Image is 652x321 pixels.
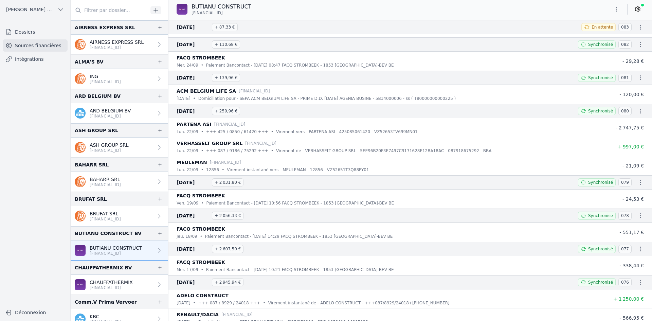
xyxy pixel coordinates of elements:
[271,128,273,135] div: •
[71,103,168,123] a: ARD BELGIUM BV [FINANCIAL_ID]
[75,298,137,306] div: Comm.V Prima Vervoer
[177,233,197,240] p: jeu. 18/09
[177,62,198,69] p: mer. 24/09
[263,300,266,306] div: •
[201,147,203,154] div: •
[3,53,68,65] a: Intégrations
[177,128,198,135] p: lun. 22/09
[617,144,644,149] span: + 997,00 €
[227,166,369,173] p: Virement instantané vers - MEULEMAN - 12856 - VZ52651T3Q88PY01
[198,95,456,102] p: Domiciliation pour - SEPA ACM BELGIUM LIFE SA - PRIME D.D. [DATE] AGENIA BUSINE - 5B34000006 - ss...
[198,300,260,306] p: +++ 087 / 8929 / 24018 +++
[90,182,121,188] p: [FINANCIAL_ID]
[212,178,243,186] span: + 2 031,80 €
[3,26,68,38] a: Dossiers
[75,195,107,203] div: BRUFAT SRL
[177,212,209,220] span: [DATE]
[276,128,418,135] p: Virement vers - PARTENA ASI - 425085061420 - VZ52653TV699MN01
[206,200,394,207] p: Paiement Bancontact - [DATE] 10:56 FACQ STROMBEEK - 1853 [GEOGRAPHIC_DATA]-BEV BE
[177,87,236,95] p: ACM BELGIUM LIFE SA
[3,307,68,318] button: Déconnexion
[588,180,613,185] span: Synchronisé
[622,163,644,168] span: - 21,09 €
[618,40,632,49] span: 082
[75,211,86,221] img: ing.png
[177,166,198,173] p: lun. 22/09
[90,107,131,114] p: ARD BELGIUM BV
[75,73,86,84] img: ing.png
[75,176,86,187] img: ing.png
[201,128,203,135] div: •
[212,40,240,49] span: + 110,68 €
[6,6,55,13] span: [PERSON_NAME] ET PARTNERS SRL
[212,245,243,253] span: + 2 607,50 €
[177,245,209,253] span: [DATE]
[75,161,109,169] div: BAHARR SRL
[177,139,242,147] p: VERHASSELT GROUP SRL
[588,42,613,47] span: Synchronisé
[622,196,644,202] span: - 24,53 €
[619,92,644,97] span: - 120,00 €
[205,233,393,240] p: Paiement Bancontact - [DATE] 14:29 FACQ STROMBEEK - 1853 [GEOGRAPHIC_DATA]-BEV BE
[75,39,86,50] img: ing.png
[90,210,121,217] p: BRUFAT SRL
[177,310,219,319] p: RENAULT/DACIA
[71,69,168,89] a: ING [FINANCIAL_ID]
[201,166,203,173] div: •
[618,23,632,31] span: 083
[618,107,632,115] span: 080
[177,40,209,49] span: [DATE]
[177,200,198,207] p: ven. 19/09
[75,108,86,119] img: kbc.png
[90,176,121,183] p: BAHARR SRL
[177,178,209,186] span: [DATE]
[618,245,632,253] span: 077
[268,300,450,306] p: Virement instantané de - ADELO CONSTRUCT - +++087/8929/24018+[PHONE_NUMBER]
[90,113,131,119] p: [FINANCIAL_ID]
[206,128,268,135] p: +++ 425 / 0850 / 61420 +++
[177,147,198,154] p: lun. 22/09
[71,4,148,16] input: Filtrer par dossier...
[245,140,276,147] p: [FINANCIAL_ID]
[75,264,132,272] div: CHAUFFATHERMIX BV
[71,240,168,261] a: BUTIANU CONSTRUCT [FINANCIAL_ID]
[177,258,225,266] p: FACQ STROMBEEK
[212,212,243,220] span: + 2 056,33 €
[200,233,202,240] div: •
[214,121,246,128] p: [FINANCIAL_ID]
[90,216,121,222] p: [FINANCIAL_ID]
[193,95,196,102] div: •
[75,58,104,66] div: ALMA'S BV
[588,213,613,218] span: Synchronisé
[75,245,86,256] img: BEOBANK_CTBKBEBX.png
[212,74,240,82] span: + 139,96 €
[71,172,168,192] a: BAHARR SRL [FINANCIAL_ID]
[90,313,121,320] p: KBC
[619,230,644,235] span: - 551,17 €
[71,35,168,55] a: AIRNESS EXPRESS SRL [FINANCIAL_ID]
[588,75,613,81] span: Synchronisé
[90,142,129,148] p: ASH GROUP SRL
[206,62,394,69] p: Paiement Bancontact - [DATE] 08:47 FACQ STROMBEEK - 1853 [GEOGRAPHIC_DATA]-BEV BE
[90,279,133,286] p: CHAUFFATHERMIX
[75,279,86,290] img: BEOBANK_CTBKBEBX.png
[177,192,225,200] p: FACQ STROMBEEK
[588,280,613,285] span: Synchronisé
[239,88,270,94] p: [FINANCIAL_ID]
[90,45,144,50] p: [FINANCIAL_ID]
[90,285,133,290] p: [FINANCIAL_ID]
[271,147,273,154] div: •
[221,311,253,318] p: [FINANCIAL_ID]
[177,120,212,128] p: PARTENA ASI
[201,266,203,273] div: •
[90,148,129,153] p: [FINANCIAL_ID]
[75,23,135,32] div: AIRNESS EXPRESS SRL
[177,300,191,306] p: [DATE]
[619,315,644,321] span: - 566,95 €
[177,266,198,273] p: mer. 17/09
[90,73,121,80] p: ING
[90,245,142,251] p: BUTIANU CONSTRUCT
[619,263,644,268] span: - 338,44 €
[177,23,209,31] span: [DATE]
[90,79,121,85] p: [FINANCIAL_ID]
